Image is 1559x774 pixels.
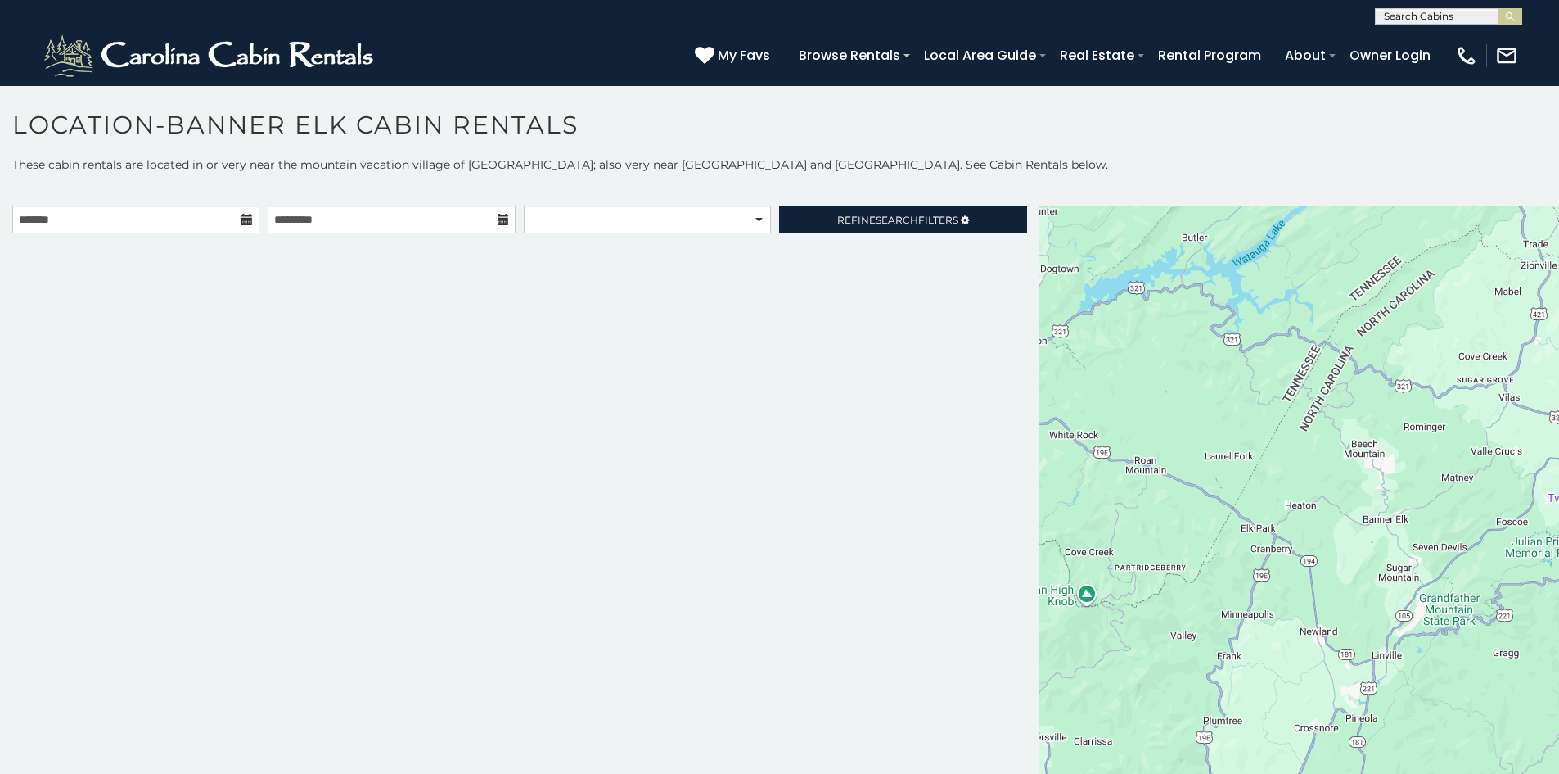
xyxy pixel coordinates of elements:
a: Local Area Guide [916,41,1044,70]
a: Rental Program [1150,41,1269,70]
img: phone-regular-white.png [1455,44,1478,67]
a: Owner Login [1341,41,1439,70]
a: Browse Rentals [791,41,908,70]
a: My Favs [695,45,774,66]
a: RefineSearchFilters [779,206,1026,233]
a: About [1277,41,1334,70]
a: Real Estate [1052,41,1142,70]
span: Refine Filters [837,214,958,226]
img: mail-regular-white.png [1495,44,1518,67]
span: My Favs [718,45,770,66]
span: Search [876,214,918,226]
img: White-1-2.png [41,31,381,80]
